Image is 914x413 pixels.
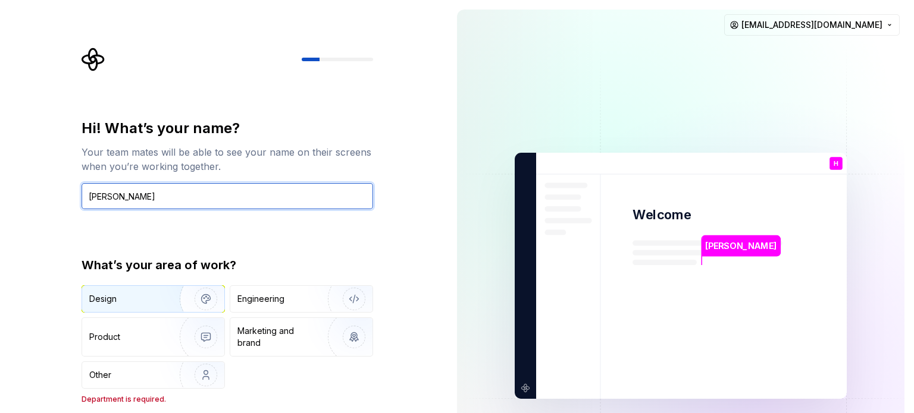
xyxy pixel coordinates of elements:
p: [PERSON_NAME] [705,239,777,253]
div: Hi! What’s your name? [82,119,373,138]
p: Welcome [633,206,691,223]
p: H [834,160,838,167]
div: Marketing and brand [237,325,318,349]
svg: Supernova Logo [82,48,105,71]
div: Product [89,331,120,343]
button: [EMAIL_ADDRESS][DOMAIN_NAME] [724,14,900,36]
input: Han Solo [82,183,373,209]
span: [EMAIL_ADDRESS][DOMAIN_NAME] [741,19,882,31]
div: Other [89,369,111,381]
div: What’s your area of work? [82,257,373,273]
div: Design [89,293,117,305]
p: Department is required. [82,395,373,404]
div: Engineering [237,293,284,305]
div: Your team mates will be able to see your name on their screens when you’re working together. [82,145,373,174]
